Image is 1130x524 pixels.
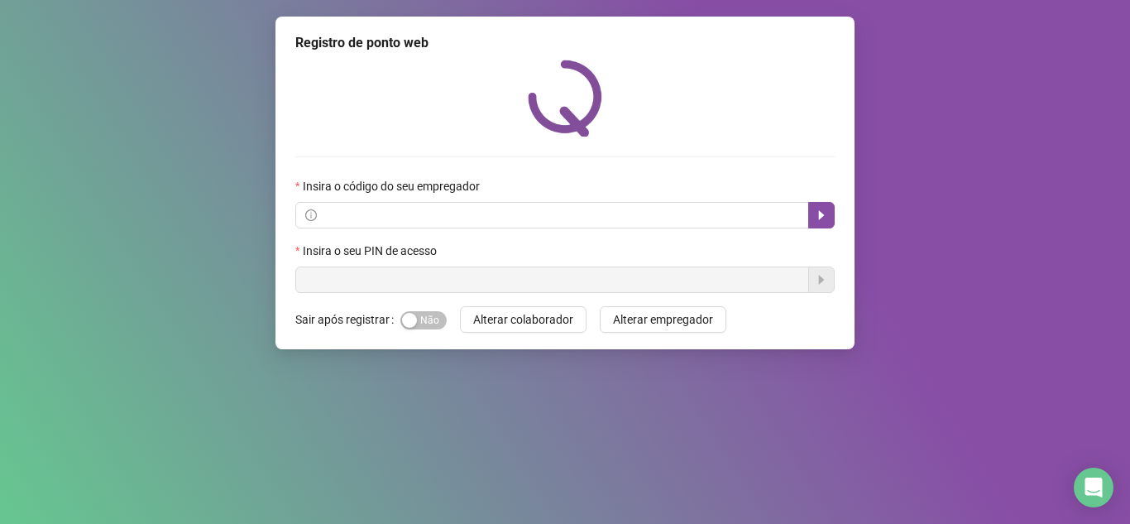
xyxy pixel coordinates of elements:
span: Alterar colaborador [473,310,573,329]
div: Open Intercom Messenger [1074,468,1113,507]
div: Registro de ponto web [295,33,835,53]
label: Insira o código do seu empregador [295,177,491,195]
button: Alterar empregador [600,306,726,333]
span: caret-right [815,209,828,222]
span: Alterar empregador [613,310,713,329]
span: info-circle [305,209,317,221]
img: QRPoint [528,60,602,137]
label: Sair após registrar [295,306,400,333]
button: Alterar colaborador [460,306,587,333]
label: Insira o seu PIN de acesso [295,242,448,260]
